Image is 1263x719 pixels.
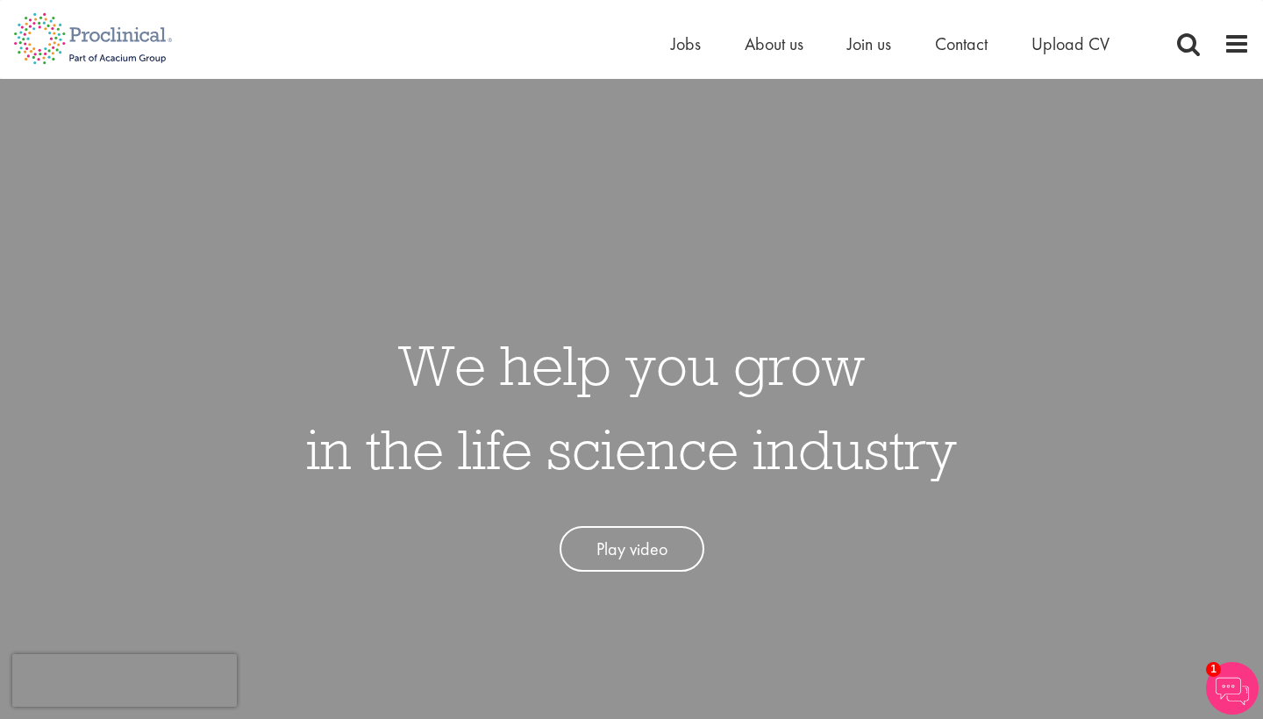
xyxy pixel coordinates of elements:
a: About us [745,32,803,55]
a: Play video [560,526,704,573]
a: Join us [847,32,891,55]
a: Contact [935,32,988,55]
img: Chatbot [1206,662,1259,715]
h1: We help you grow in the life science industry [306,323,957,491]
a: Jobs [671,32,701,55]
span: 1 [1206,662,1221,677]
a: Upload CV [1031,32,1110,55]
